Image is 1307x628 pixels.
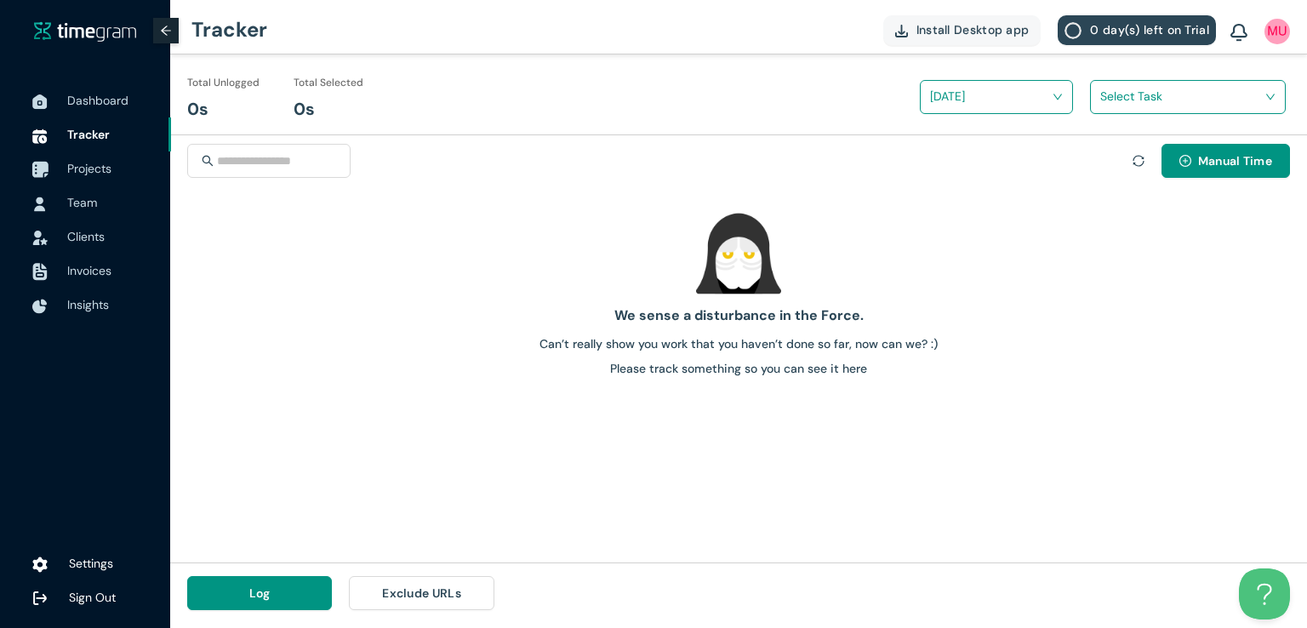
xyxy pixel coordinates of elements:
button: Exclude URLs [349,576,494,610]
span: Sign Out [69,590,116,605]
h1: Total Unlogged [187,75,260,91]
span: Team [67,195,97,210]
span: sync [1133,155,1144,167]
img: InsightsIcon [32,299,48,314]
img: empty [696,211,781,296]
h1: 0s [187,96,208,123]
span: search [202,155,214,167]
img: ProjectIcon [31,162,49,179]
span: Install Desktop app [916,20,1030,39]
iframe: Toggle Customer Support [1239,568,1290,619]
button: Install Desktop app [883,15,1042,45]
img: logOut.ca60ddd252d7bab9102ea2608abe0238.svg [32,591,48,606]
h1: We sense a disturbance in the Force. [177,305,1300,326]
span: Manual Time [1198,151,1272,170]
img: timegram [34,21,136,42]
img: BellIcon [1230,24,1247,43]
span: Projects [67,161,111,176]
span: Log [249,584,271,602]
span: Exclude URLs [382,584,461,602]
span: Dashboard [67,93,128,108]
h1: 0s [294,96,315,123]
span: Insights [67,297,109,312]
img: settings.78e04af822cf15d41b38c81147b09f22.svg [32,557,48,574]
img: UserIcon [32,197,48,212]
span: 0 day(s) left on Trial [1090,20,1209,39]
h1: Total Selected [294,75,363,91]
span: Settings [69,556,113,571]
img: UserIcon [1264,19,1290,44]
a: timegram [34,20,136,42]
img: InvoiceIcon [32,263,48,281]
h1: Can’t really show you work that you haven’t done so far, now can we? :) [177,334,1300,353]
span: arrow-left [160,25,172,37]
button: 0 day(s) left on Trial [1058,15,1216,45]
span: plus-circle [1179,155,1191,168]
span: Clients [67,229,105,244]
h1: Please track something so you can see it here [177,359,1300,378]
img: DashboardIcon [32,94,48,110]
span: Tracker [67,127,110,142]
button: Log [187,576,332,610]
img: DownloadApp [895,25,908,37]
span: Invoices [67,263,111,278]
img: InvoiceIcon [32,231,48,245]
img: TimeTrackerIcon [32,128,48,144]
button: plus-circleManual Time [1161,144,1290,178]
h1: Tracker [191,4,267,55]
